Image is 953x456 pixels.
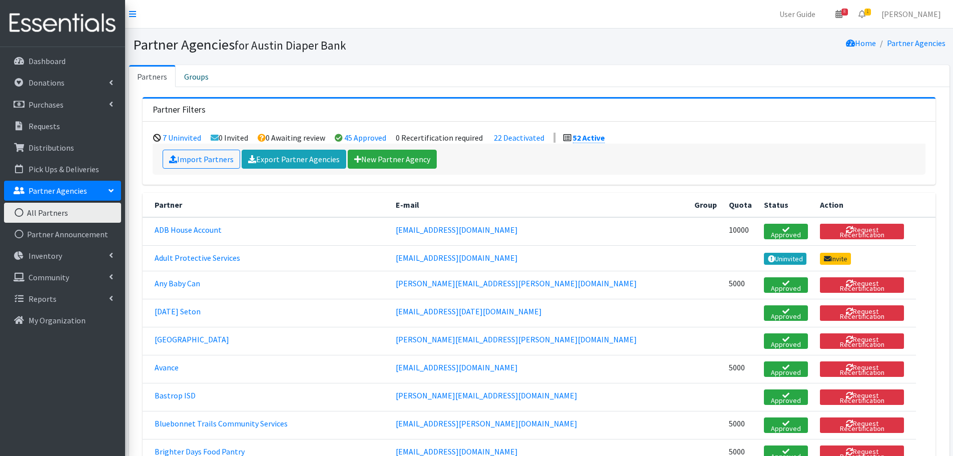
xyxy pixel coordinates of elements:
[764,361,808,377] a: Approved
[396,278,637,288] a: [PERSON_NAME][EMAIL_ADDRESS][PERSON_NAME][DOMAIN_NAME]
[764,305,808,321] a: Approved
[155,390,196,400] a: Bastrop ISD
[390,193,688,217] th: E-mail
[764,417,808,433] a: Approved
[723,193,758,217] th: Quota
[4,138,121,158] a: Distributions
[4,159,121,179] a: Pick Ups & Deliveries
[758,193,814,217] th: Status
[764,224,808,239] a: Approved
[4,289,121,309] a: Reports
[29,100,64,110] p: Purchases
[573,133,605,143] a: 52 Active
[396,306,542,316] a: [EMAIL_ADDRESS][DATE][DOMAIN_NAME]
[344,133,386,143] a: 45 Approved
[235,38,346,53] small: for Austin Diaper Bank
[4,224,121,244] a: Partner Announcement
[873,4,949,24] a: [PERSON_NAME]
[4,267,121,287] a: Community
[846,38,876,48] a: Home
[211,133,248,143] li: 0 Invited
[814,193,916,217] th: Action
[820,253,851,265] a: Invite
[4,310,121,330] a: My Organization
[396,334,637,344] a: [PERSON_NAME][EMAIL_ADDRESS][PERSON_NAME][DOMAIN_NAME]
[29,294,57,304] p: Reports
[820,224,904,239] button: Request Recertification
[820,361,904,377] button: Request Recertification
[764,277,808,293] a: Approved
[155,225,222,235] a: ADB House Account
[688,193,723,217] th: Group
[494,133,544,143] a: 22 Deactivated
[4,116,121,136] a: Requests
[29,186,87,196] p: Partner Agencies
[723,355,758,383] td: 5000
[4,51,121,71] a: Dashboard
[723,271,758,299] td: 5000
[29,56,66,66] p: Dashboard
[129,65,176,87] a: Partners
[396,390,577,400] a: [PERSON_NAME][EMAIL_ADDRESS][DOMAIN_NAME]
[242,150,346,169] a: Export Partner Agencies
[4,181,121,201] a: Partner Agencies
[29,143,74,153] p: Distributions
[29,121,60,131] p: Requests
[4,73,121,93] a: Donations
[723,217,758,246] td: 10000
[820,277,904,293] button: Request Recertification
[29,164,99,174] p: Pick Ups & Deliveries
[764,333,808,349] a: Approved
[29,78,65,88] p: Donations
[153,105,206,115] h3: Partner Filters
[864,9,871,16] span: 1
[143,193,390,217] th: Partner
[396,225,518,235] a: [EMAIL_ADDRESS][DOMAIN_NAME]
[764,389,808,405] a: Approved
[887,38,945,48] a: Partner Agencies
[764,253,806,265] a: Uninvited
[396,133,483,143] li: 0 Recertification required
[163,133,201,143] a: 7 Uninvited
[4,203,121,223] a: All Partners
[820,389,904,405] button: Request Recertification
[820,333,904,349] button: Request Recertification
[827,4,850,24] a: 8
[850,4,873,24] a: 1
[155,418,288,428] a: Bluebonnet Trails Community Services
[820,305,904,321] button: Request Recertification
[258,133,325,143] li: 0 Awaiting review
[841,9,848,16] span: 8
[176,65,217,87] a: Groups
[396,362,518,372] a: [EMAIL_ADDRESS][DOMAIN_NAME]
[29,251,62,261] p: Inventory
[348,150,437,169] a: New Partner Agency
[4,7,121,40] img: HumanEssentials
[396,253,518,263] a: [EMAIL_ADDRESS][DOMAIN_NAME]
[820,417,904,433] button: Request Recertification
[163,150,240,169] a: Import Partners
[133,36,536,54] h1: Partner Agencies
[155,362,179,372] a: Avance
[4,95,121,115] a: Purchases
[396,418,577,428] a: [EMAIL_ADDRESS][PERSON_NAME][DOMAIN_NAME]
[155,278,200,288] a: Any Baby Can
[155,253,240,263] a: Adult Protective Services
[723,411,758,439] td: 5000
[771,4,823,24] a: User Guide
[29,315,86,325] p: My Organization
[155,306,201,316] a: [DATE] Seton
[29,272,69,282] p: Community
[4,246,121,266] a: Inventory
[155,334,229,344] a: [GEOGRAPHIC_DATA]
